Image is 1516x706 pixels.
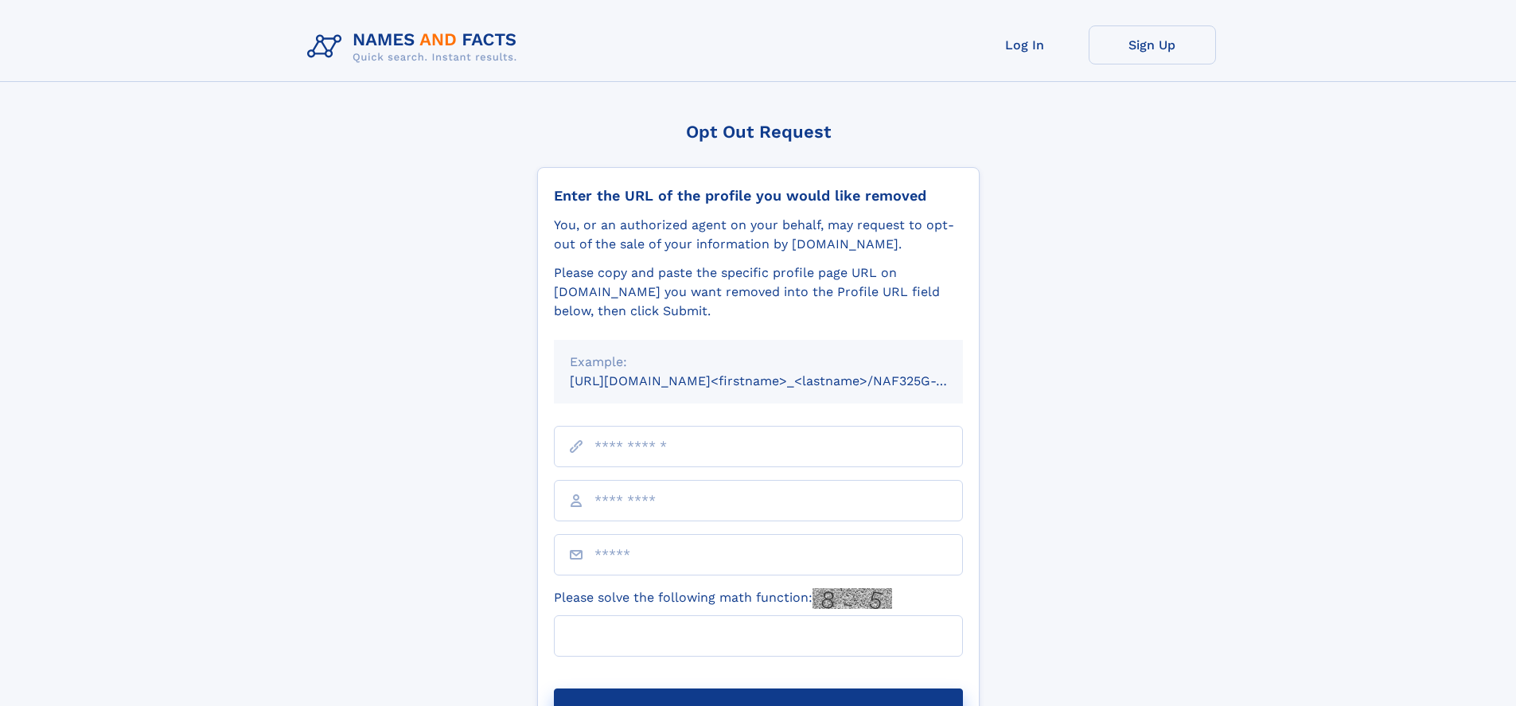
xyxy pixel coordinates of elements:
[570,353,947,372] div: Example:
[301,25,530,68] img: Logo Names and Facts
[554,263,963,321] div: Please copy and paste the specific profile page URL on [DOMAIN_NAME] you want removed into the Pr...
[961,25,1089,64] a: Log In
[570,373,993,388] small: [URL][DOMAIN_NAME]<firstname>_<lastname>/NAF325G-xxxxxxxx
[1089,25,1216,64] a: Sign Up
[554,187,963,205] div: Enter the URL of the profile you would like removed
[537,122,980,142] div: Opt Out Request
[554,216,963,254] div: You, or an authorized agent on your behalf, may request to opt-out of the sale of your informatio...
[554,588,892,609] label: Please solve the following math function:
